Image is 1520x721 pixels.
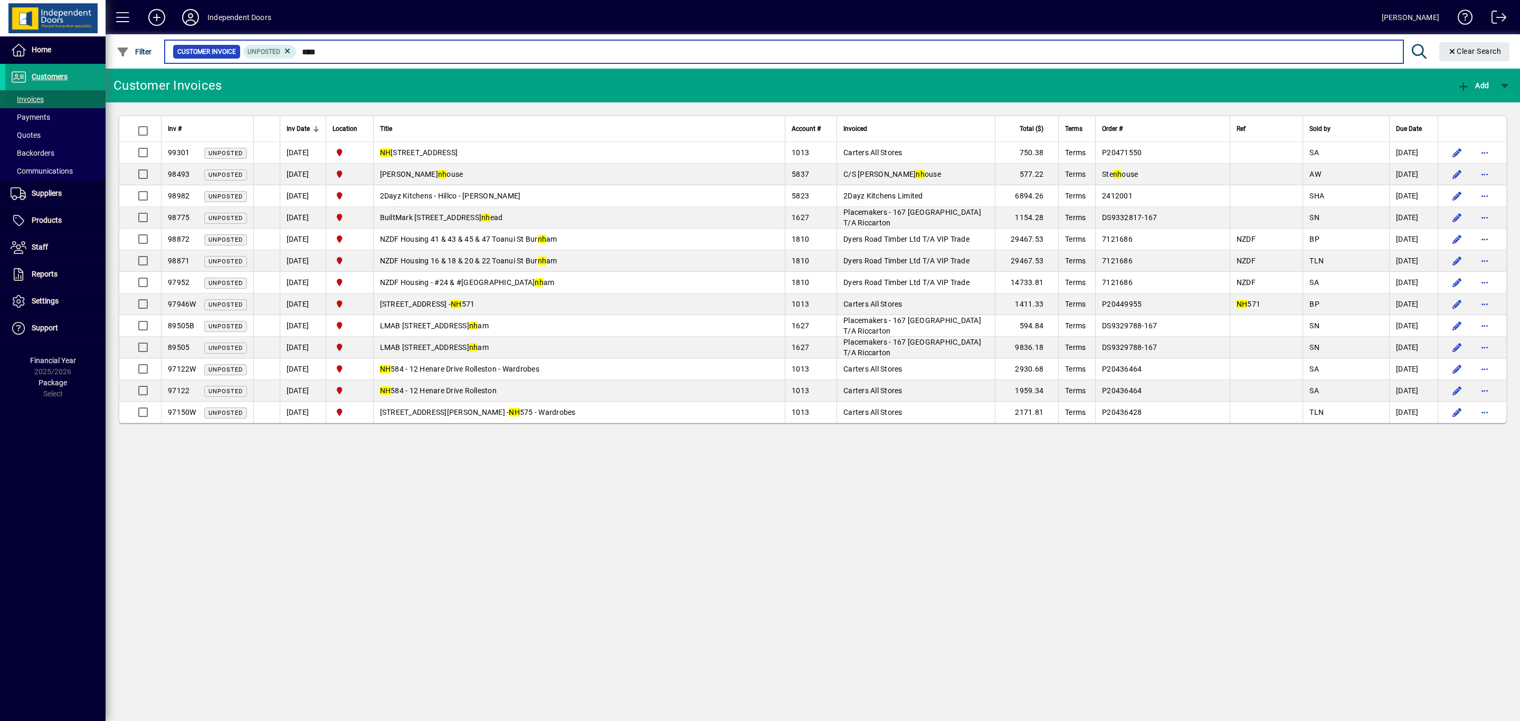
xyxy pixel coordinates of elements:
span: Total ($) [1020,123,1043,135]
td: [DATE] [1389,207,1438,229]
td: [DATE] [280,358,326,380]
td: [DATE] [1389,358,1438,380]
span: BuiltMark [STREET_ADDRESS] ead [380,213,503,222]
span: Dyers Road Timber Ltd T/A VIP Trade [843,278,970,287]
span: Unposted [208,323,243,330]
span: Unposted [208,280,243,287]
td: [DATE] [1389,229,1438,250]
td: [DATE] [1389,337,1438,358]
td: 1154.28 [995,207,1058,229]
span: 98982 [168,192,189,200]
td: [DATE] [280,207,326,229]
span: [STREET_ADDRESS] [380,148,458,157]
span: 1627 [792,343,809,352]
span: SA [1309,386,1319,395]
span: 99301 [168,148,189,157]
em: nh [535,278,544,287]
span: P20436464 [1102,365,1142,373]
span: 97952 [168,278,189,287]
span: Filter [117,48,152,56]
span: Placemakers - 167 [GEOGRAPHIC_DATA] T/A Riccarton [843,208,981,227]
button: Profile [174,8,207,27]
span: Christchurch [332,147,367,158]
span: BP [1309,300,1319,308]
button: Edit [1449,339,1466,356]
em: NH [380,148,391,157]
td: 2930.68 [995,358,1058,380]
span: Terms [1065,213,1086,222]
span: P20449955 [1102,300,1142,308]
span: Support [32,324,58,332]
span: 1013 [792,148,809,157]
span: 97946W [168,300,196,308]
button: More options [1476,144,1493,161]
button: More options [1476,166,1493,183]
button: Edit [1449,209,1466,226]
div: Sold by [1309,123,1383,135]
span: DS9332817-167 [1102,213,1157,222]
span: NZDF Housing 16 & 18 & 20 & 22 Toanui St Bur am [380,257,557,265]
em: nh [481,213,490,222]
em: nh [538,257,547,265]
span: Unposted [208,215,243,222]
td: [DATE] [280,142,326,164]
span: Quotes [11,131,41,139]
span: Due Date [1396,123,1422,135]
span: Suppliers [32,189,62,197]
em: NH [380,365,391,373]
button: Edit [1449,252,1466,269]
span: 584 - 12 Henare Drive Rolleston [380,386,497,395]
div: Inv # [168,123,247,135]
span: [PERSON_NAME] ouse [380,170,463,178]
span: Carters All Stores [843,365,902,373]
td: [DATE] [1389,250,1438,272]
button: More options [1476,317,1493,334]
span: 98493 [168,170,189,178]
span: Terms [1065,343,1086,352]
td: [DATE] [1389,315,1438,337]
em: nh [1113,170,1122,178]
span: Title [380,123,392,135]
button: More options [1476,296,1493,312]
em: NH [509,408,520,416]
span: Customer Invoice [177,46,236,57]
span: Placemakers - 167 [GEOGRAPHIC_DATA] T/A Riccarton [843,316,981,335]
span: NZDF [1237,257,1256,265]
a: Logout [1484,2,1507,36]
span: Placemakers - 167 [GEOGRAPHIC_DATA] T/A Riccarton [843,338,981,357]
span: Unposted [208,150,243,157]
span: Christchurch [332,233,367,245]
em: NH [380,386,391,395]
span: Terms [1065,278,1086,287]
span: 98871 [168,257,189,265]
a: Home [5,37,106,63]
span: SN [1309,343,1319,352]
td: 6894.26 [995,185,1058,207]
span: TLN [1309,257,1324,265]
div: Inv Date [287,123,319,135]
em: nh [916,170,925,178]
span: Unposted [208,193,243,200]
span: 2Dayz Kitchens Limited [843,192,923,200]
td: 14733.81 [995,272,1058,293]
span: SN [1309,213,1319,222]
button: More options [1476,187,1493,204]
td: [DATE] [1389,272,1438,293]
span: Terms [1065,170,1086,178]
em: nh [438,170,447,178]
td: [DATE] [280,185,326,207]
span: 7121686 [1102,257,1133,265]
span: [STREET_ADDRESS] - 571 [380,300,475,308]
a: Knowledge Base [1450,2,1473,36]
span: AW [1309,170,1321,178]
button: Add [140,8,174,27]
span: DS9329788-167 [1102,321,1157,330]
td: [DATE] [280,293,326,315]
span: NZDF Housing - #24 & #[GEOGRAPHIC_DATA] am [380,278,555,287]
span: Invoiced [843,123,867,135]
span: Sold by [1309,123,1331,135]
em: nh [469,321,478,330]
td: [DATE] [1389,293,1438,315]
td: 750.38 [995,142,1058,164]
span: Unposted [208,258,243,265]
